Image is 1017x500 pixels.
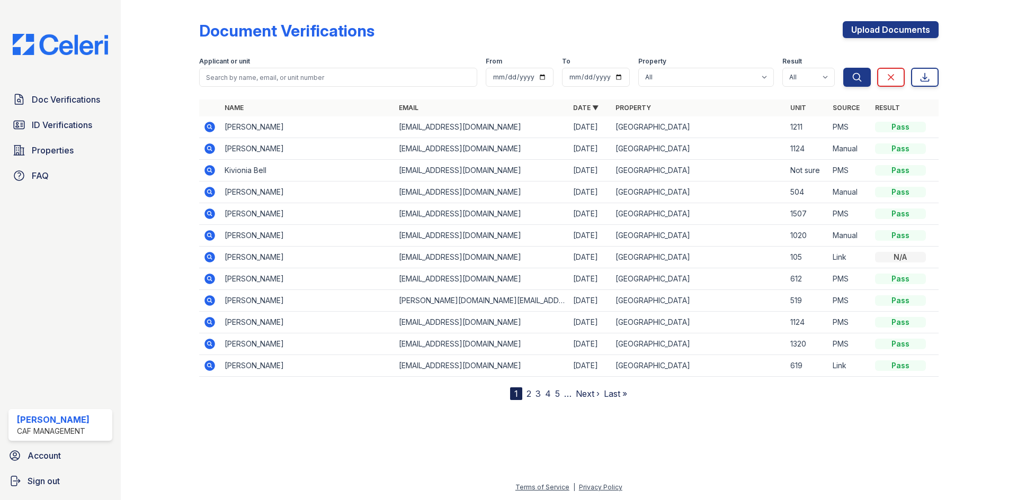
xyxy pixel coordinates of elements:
td: 1211 [786,116,828,138]
td: [EMAIL_ADDRESS][DOMAIN_NAME] [395,268,569,290]
td: [DATE] [569,290,611,312]
td: [DATE] [569,181,611,203]
td: Link [828,355,871,377]
td: [EMAIL_ADDRESS][DOMAIN_NAME] [395,312,569,333]
td: [GEOGRAPHIC_DATA] [611,312,786,333]
a: Terms of Service [515,483,569,491]
td: PMS [828,116,871,138]
a: Privacy Policy [579,483,622,491]
td: [DATE] [569,247,611,268]
td: [EMAIL_ADDRESS][DOMAIN_NAME] [395,138,569,160]
div: Pass [875,339,926,349]
td: PMS [828,203,871,225]
a: Result [875,104,900,112]
a: 2 [527,388,531,399]
span: ID Verifications [32,119,92,131]
td: [PERSON_NAME] [220,312,395,333]
td: PMS [828,290,871,312]
td: [DATE] [569,355,611,377]
img: CE_Logo_Blue-a8612792a0a2168367f1c8372b55b34899dd931a85d93a1a3d3e32e68fde9ad4.png [4,34,117,55]
label: From [486,57,502,66]
div: 1 [510,387,522,400]
label: Applicant or unit [199,57,250,66]
td: [DATE] [569,138,611,160]
td: [GEOGRAPHIC_DATA] [611,160,786,181]
td: 612 [786,268,828,290]
td: 1124 [786,312,828,333]
td: [EMAIL_ADDRESS][DOMAIN_NAME] [395,181,569,203]
td: Manual [828,138,871,160]
td: [GEOGRAPHIC_DATA] [611,181,786,203]
td: [EMAIL_ADDRESS][DOMAIN_NAME] [395,247,569,268]
span: Account [28,449,61,462]
div: [PERSON_NAME] [17,413,90,426]
div: Pass [875,274,926,284]
td: [GEOGRAPHIC_DATA] [611,203,786,225]
td: 105 [786,247,828,268]
td: Kivionia Bell [220,160,395,181]
a: Unit [790,104,806,112]
a: 3 [536,388,541,399]
div: Document Verifications [199,21,374,40]
td: 1124 [786,138,828,160]
td: [DATE] [569,312,611,333]
td: [GEOGRAPHIC_DATA] [611,247,786,268]
div: Pass [875,230,926,241]
span: Sign out [28,475,60,487]
td: [EMAIL_ADDRESS][DOMAIN_NAME] [395,333,569,355]
td: [DATE] [569,333,611,355]
td: [PERSON_NAME] [220,355,395,377]
a: Date ▼ [573,104,599,112]
div: Pass [875,208,926,219]
td: [GEOGRAPHIC_DATA] [611,225,786,247]
td: [EMAIL_ADDRESS][DOMAIN_NAME] [395,203,569,225]
td: [GEOGRAPHIC_DATA] [611,355,786,377]
a: Account [4,445,117,466]
div: Pass [875,317,926,328]
a: 5 [555,388,560,399]
td: [DATE] [569,203,611,225]
td: Manual [828,181,871,203]
a: 4 [545,388,551,399]
a: Sign out [4,470,117,492]
div: Pass [875,295,926,306]
a: FAQ [8,165,112,186]
td: [GEOGRAPHIC_DATA] [611,268,786,290]
td: [EMAIL_ADDRESS][DOMAIN_NAME] [395,116,569,138]
td: [GEOGRAPHIC_DATA] [611,333,786,355]
td: PMS [828,312,871,333]
a: Doc Verifications [8,89,112,110]
span: Properties [32,144,74,157]
td: [DATE] [569,225,611,247]
td: [PERSON_NAME] [220,268,395,290]
div: Pass [875,360,926,371]
a: Email [399,104,418,112]
td: 1020 [786,225,828,247]
a: Upload Documents [843,21,939,38]
a: ID Verifications [8,114,112,135]
div: Pass [875,187,926,197]
td: [EMAIL_ADDRESS][DOMAIN_NAME] [395,160,569,181]
td: [GEOGRAPHIC_DATA] [611,138,786,160]
div: Pass [875,165,926,176]
td: [PERSON_NAME] [220,203,395,225]
td: 1507 [786,203,828,225]
label: Property [638,57,666,66]
a: Source [833,104,860,112]
div: N/A [875,252,926,262]
td: PMS [828,160,871,181]
div: Pass [875,122,926,132]
td: [GEOGRAPHIC_DATA] [611,116,786,138]
span: Doc Verifications [32,93,100,106]
td: [EMAIL_ADDRESS][DOMAIN_NAME] [395,225,569,247]
input: Search by name, email, or unit number [199,68,477,87]
td: [PERSON_NAME] [220,333,395,355]
a: Property [615,104,651,112]
td: [EMAIL_ADDRESS][DOMAIN_NAME] [395,355,569,377]
td: [DATE] [569,116,611,138]
a: Last » [604,388,627,399]
td: [PERSON_NAME] [220,116,395,138]
div: | [573,483,575,491]
td: 1320 [786,333,828,355]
